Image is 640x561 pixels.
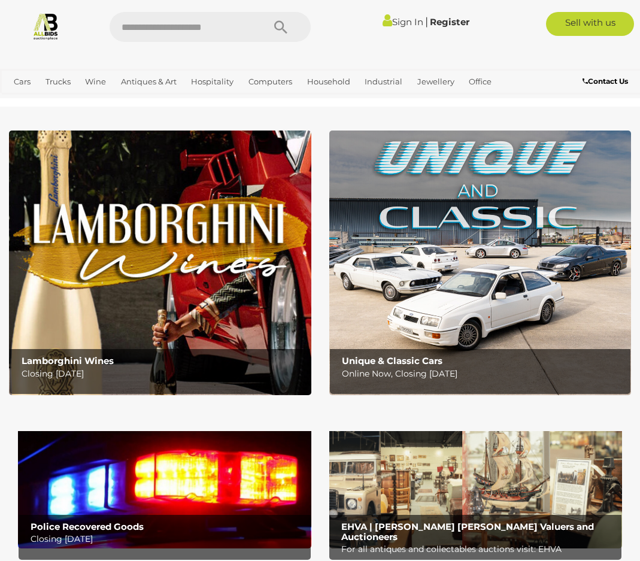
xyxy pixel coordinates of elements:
[9,72,35,92] a: Cars
[9,131,311,395] img: Lamborghini Wines
[302,72,355,92] a: Household
[464,72,496,92] a: Office
[425,15,428,28] span: |
[18,419,311,548] a: Police Recovered Goods Police Recovered Goods Closing [DATE]
[32,12,60,40] img: Allbids.com.au
[48,92,143,111] a: [GEOGRAPHIC_DATA]
[31,521,144,532] b: Police Recovered Goods
[31,532,305,547] p: Closing [DATE]
[412,72,459,92] a: Jewellery
[22,366,304,381] p: Closing [DATE]
[116,72,181,92] a: Antiques & Art
[329,131,632,395] img: Unique & Classic Cars
[383,16,423,28] a: Sign In
[80,72,111,92] a: Wine
[329,131,632,395] a: Unique & Classic Cars Unique & Classic Cars Online Now, Closing [DATE]
[342,355,442,366] b: Unique & Classic Cars
[9,92,43,111] a: Sports
[342,366,624,381] p: Online Now, Closing [DATE]
[430,16,469,28] a: Register
[583,77,628,86] b: Contact Us
[9,131,311,395] a: Lamborghini Wines Lamborghini Wines Closing [DATE]
[41,72,75,92] a: Trucks
[546,12,634,36] a: Sell with us
[186,72,238,92] a: Hospitality
[18,419,311,548] img: Police Recovered Goods
[341,542,615,557] p: For all antiques and collectables auctions visit: EHVA
[583,75,631,88] a: Contact Us
[341,521,594,542] b: EHVA | [PERSON_NAME] [PERSON_NAME] Valuers and Auctioneers
[329,419,623,548] img: EHVA | Evans Hastings Valuers and Auctioneers
[251,12,311,42] button: Search
[360,72,407,92] a: Industrial
[329,419,623,548] a: EHVA | Evans Hastings Valuers and Auctioneers EHVA | [PERSON_NAME] [PERSON_NAME] Valuers and Auct...
[244,72,297,92] a: Computers
[22,355,114,366] b: Lamborghini Wines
